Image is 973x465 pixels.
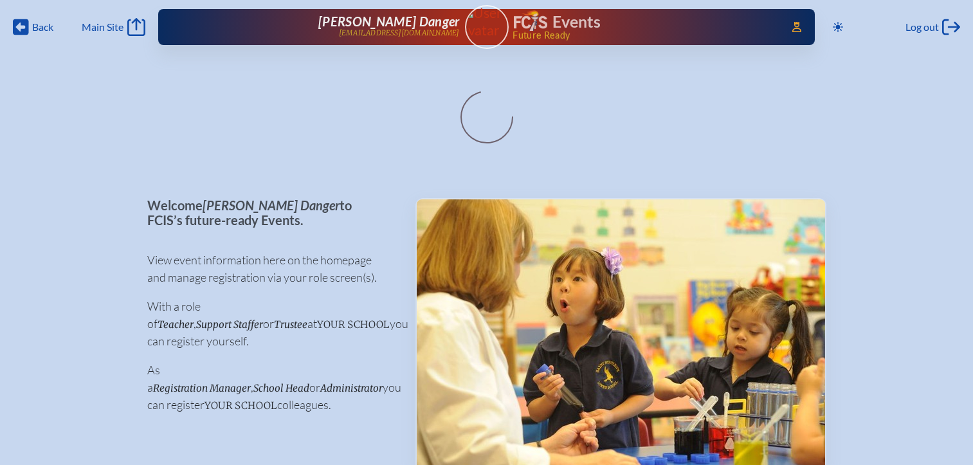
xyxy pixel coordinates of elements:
span: Future Ready [513,31,774,40]
a: Main Site [82,18,145,36]
span: Main Site [82,21,123,33]
span: [PERSON_NAME] Danger [318,14,459,29]
p: Welcome to FCIS’s future-ready Events. [147,198,395,227]
p: With a role of , or at you can register yourself. [147,298,395,350]
span: Support Staffer [196,318,263,331]
div: FCIS Events — Future ready [514,10,774,40]
span: Trustee [274,318,307,331]
p: As a , or you can register colleagues. [147,361,395,414]
span: Teacher [158,318,194,331]
img: User Avatar [459,5,514,39]
span: your school [205,399,277,412]
span: Registration Manager [153,382,251,394]
span: [PERSON_NAME] Danger [203,197,340,213]
span: Log out [905,21,939,33]
span: Administrator [320,382,383,394]
span: School Head [253,382,309,394]
a: User Avatar [465,5,509,49]
a: [PERSON_NAME] Danger[EMAIL_ADDRESS][DOMAIN_NAME] [199,14,460,40]
p: [EMAIL_ADDRESS][DOMAIN_NAME] [339,29,460,37]
span: your school [317,318,390,331]
span: Back [32,21,53,33]
p: View event information here on the homepage and manage registration via your role screen(s). [147,251,395,286]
